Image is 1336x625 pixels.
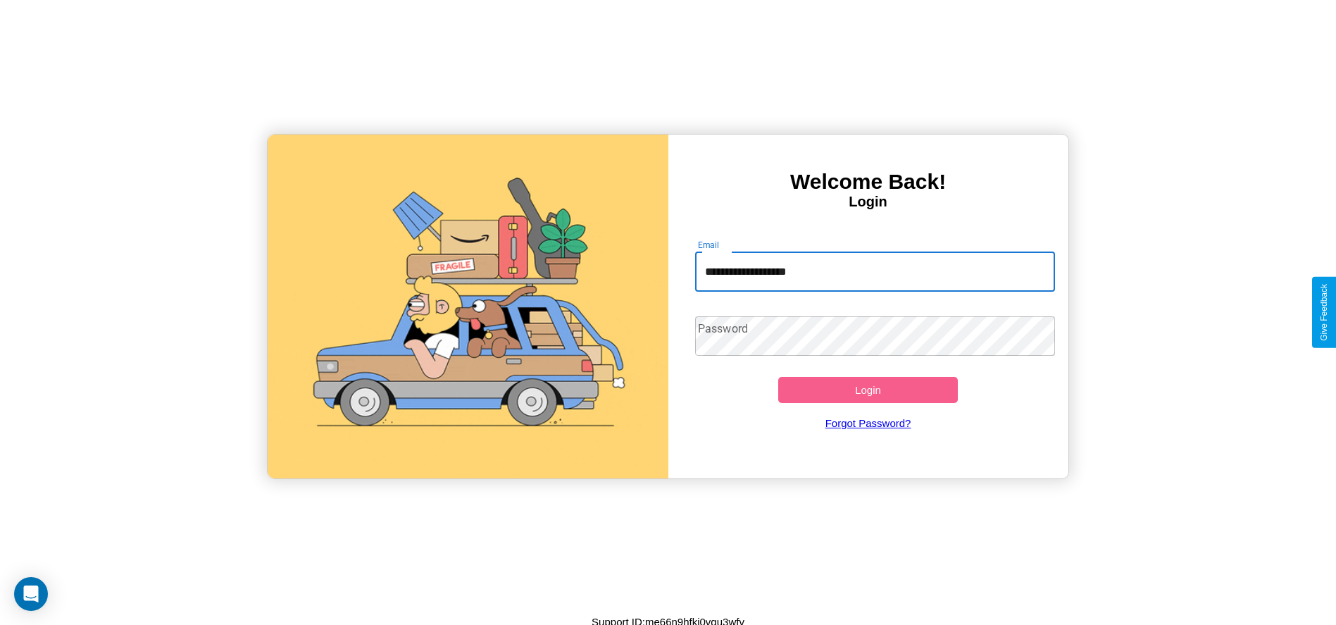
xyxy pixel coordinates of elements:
[688,403,1048,443] a: Forgot Password?
[668,170,1068,194] h3: Welcome Back!
[14,577,48,611] div: Open Intercom Messenger
[778,377,959,403] button: Login
[698,239,720,251] label: Email
[268,135,668,478] img: gif
[1319,284,1329,341] div: Give Feedback
[668,194,1068,210] h4: Login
